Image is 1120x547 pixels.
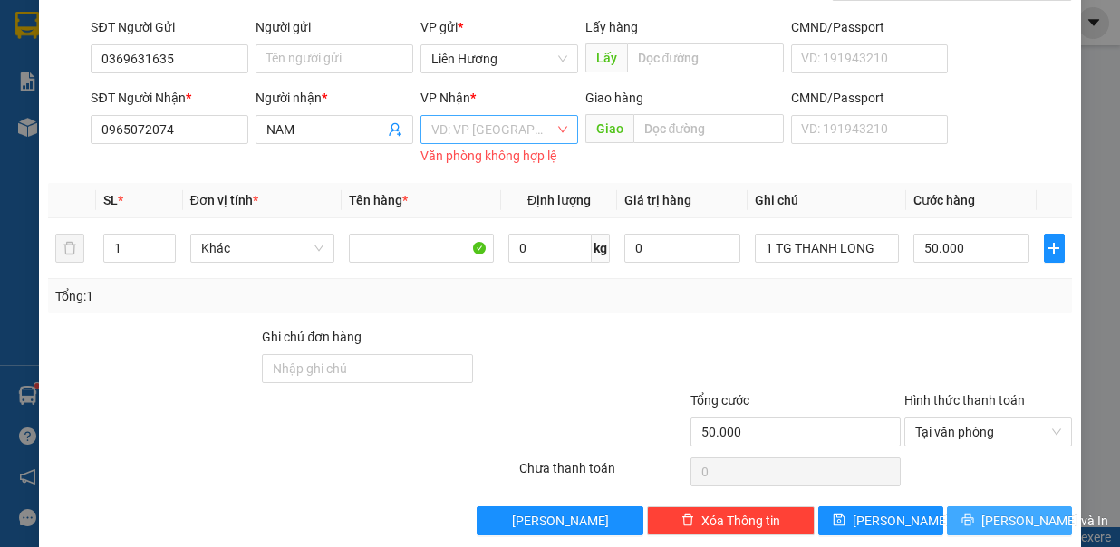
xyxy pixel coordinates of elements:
span: Tổng cước [690,393,749,408]
button: save[PERSON_NAME] [818,506,943,535]
span: save [833,513,845,528]
span: printer [961,513,974,528]
span: Định lượng [527,193,591,207]
div: Văn phòng không hợp lệ [420,146,578,167]
th: Ghi chú [748,183,907,218]
input: Dọc đường [633,114,784,143]
span: delete [681,513,694,528]
span: Giao hàng [585,91,643,105]
span: Tại văn phòng [915,418,1061,446]
span: Giá trị hàng [624,193,691,207]
span: Xóa Thông tin [701,511,780,531]
span: Liên Hương [431,45,567,72]
div: SĐT Người Nhận [91,88,248,108]
div: Chưa thanh toán [517,458,689,490]
input: Ghi Chú [755,234,900,263]
span: Giao [585,114,633,143]
div: Người gửi [256,17,413,37]
span: plus [1045,241,1064,255]
input: Dọc đường [627,43,784,72]
div: VP gửi [420,17,578,37]
span: Khác [201,235,324,262]
button: deleteXóa Thông tin [647,506,815,535]
div: SĐT Người Gửi [91,17,248,37]
input: Ghi chú đơn hàng [262,354,472,383]
div: CMND/Passport [791,88,949,108]
div: Người nhận [256,88,413,108]
span: SL [103,193,118,207]
input: VD: Bàn, Ghế [349,234,494,263]
span: kg [592,234,610,263]
span: Đơn vị tính [190,193,258,207]
span: [PERSON_NAME] và In [981,511,1108,531]
button: plus [1044,234,1065,263]
button: delete [55,234,84,263]
span: Lấy hàng [585,20,638,34]
span: Lấy [585,43,627,72]
span: Tên hàng [349,193,408,207]
span: [PERSON_NAME] [512,511,609,531]
input: 0 [624,234,740,263]
button: [PERSON_NAME] [477,506,644,535]
span: user-add [388,122,402,137]
label: Hình thức thanh toán [904,393,1025,408]
span: VP Nhận [420,91,470,105]
div: CMND/Passport [791,17,949,37]
span: Cước hàng [913,193,975,207]
div: Tổng: 1 [55,286,434,306]
span: [PERSON_NAME] [853,511,950,531]
button: printer[PERSON_NAME] và In [947,506,1072,535]
label: Ghi chú đơn hàng [262,330,362,344]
